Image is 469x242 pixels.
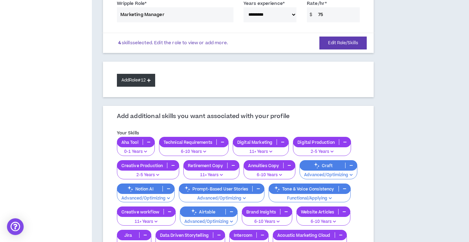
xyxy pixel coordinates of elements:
[117,213,176,226] button: 11+ Years
[301,219,346,225] p: 6-10 Years
[117,189,175,203] button: Advanced/Optimizing
[273,233,334,238] p: Acoustic Marketing Cloud
[184,219,233,225] p: Advanced/Optimizing
[121,172,175,178] p: 2-5 Years
[179,189,265,203] button: Advanced/Optimizing
[304,172,353,178] p: Advanced/Optimizing
[184,163,227,168] p: Retirement Copy
[293,140,339,145] p: Digital Production
[159,143,229,156] button: 6-10 Years
[242,213,292,226] button: 6-10 Years
[180,213,238,226] button: Advanced/Optimizing
[297,149,347,155] p: 2-5 Years
[117,127,139,139] label: Your Skills
[180,209,225,214] p: Airtable
[121,195,170,202] p: Advanced/Optimizing
[117,186,162,192] p: Notion AI
[117,140,143,145] p: Aha Tool
[7,218,24,235] div: Open Intercom Messenger
[117,209,164,214] p: Creative workflow
[121,219,171,225] p: 11+ Years
[233,143,289,156] button: 11+ Years
[319,37,367,49] button: Edit Role/Skills
[244,166,295,179] button: 6-10 Years
[233,140,277,145] p: Digital Marketing
[269,189,350,203] button: Functional/Applying
[183,195,260,202] p: Advanced/Optimizing
[118,40,228,46] p: skills selected. Edit the role to view or add more.
[269,186,338,192] p: Tone & Voice Consistency
[273,195,346,202] p: Functional/Applying
[246,219,288,225] p: 6-10 Years
[242,209,280,214] p: Brand Insights
[164,149,224,155] p: 6-10 Years
[159,140,216,145] p: Technical Requirements
[121,149,150,155] p: 0-1 Years
[117,166,180,179] button: 2-5 Years
[293,143,351,156] button: 2-5 Years
[117,143,155,156] button: 0-1 Years
[117,233,139,238] p: Jira
[183,166,239,179] button: 11+ Years
[300,166,357,179] button: Advanced/Optimizing
[156,233,213,238] p: Data Driven Storytelling
[179,186,253,192] p: Prompt-Based User Stories
[300,163,345,168] p: Craft
[244,163,283,168] p: Annuities Copy
[296,213,350,226] button: 6-10 Years
[297,209,338,214] p: Website Articles
[118,40,121,46] b: 4
[117,74,155,87] button: AddRole#12
[117,113,289,120] h3: Add additional skills you want associated with your profile
[117,163,167,168] p: Creative Production
[248,172,291,178] p: 6-10 Years
[188,172,235,178] p: 11+ Years
[230,233,256,238] p: Intercom
[237,149,284,155] p: 11+ Years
